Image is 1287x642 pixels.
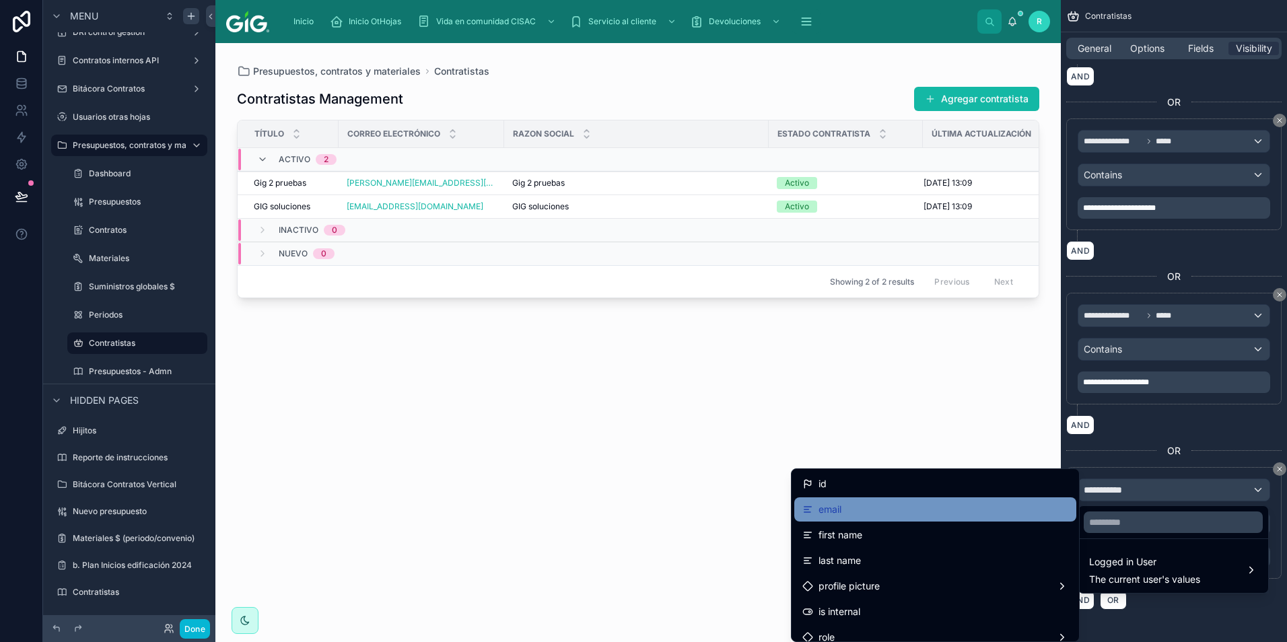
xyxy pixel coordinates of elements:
[1089,554,1200,570] span: Logged in User
[924,201,1059,212] a: [DATE] 13:09
[777,201,915,213] a: Activo
[819,578,880,594] span: profile picture
[254,201,310,212] span: GIG soluciones
[347,129,440,139] span: Correo electrónico
[254,178,306,188] span: Gig 2 pruebas
[819,552,861,569] span: last name
[413,9,563,34] a: Vida en comunidad CISAC
[588,16,656,27] span: Servicio al cliente
[280,7,977,36] div: scrollable content
[819,476,827,492] span: id
[254,201,331,212] a: GIG soluciones
[332,225,337,236] div: 0
[914,87,1039,111] button: Agregar contratista
[237,65,421,78] a: Presupuestos, contratos y materiales
[785,177,809,189] div: Activo
[830,277,914,287] span: Showing 2 of 2 results
[226,11,269,32] img: App logo
[924,201,972,212] span: [DATE] 13:09
[819,501,841,518] span: email
[324,154,328,165] div: 2
[326,9,411,34] a: Inicio OtHojas
[819,527,862,543] span: first name
[279,154,310,165] span: Activo
[347,178,496,188] a: [PERSON_NAME][EMAIL_ADDRESS][PERSON_NAME][DOMAIN_NAME]
[349,16,401,27] span: Inicio OtHojas
[565,9,683,34] a: Servicio al cliente
[434,65,489,78] a: Contratistas
[924,178,1059,188] a: [DATE] 13:09
[1089,573,1200,586] span: The current user's values
[819,604,860,620] span: is internal
[785,201,809,213] div: Activo
[347,201,496,212] a: [EMAIL_ADDRESS][DOMAIN_NAME]
[513,129,574,139] span: Razon social
[254,178,331,188] a: Gig 2 pruebas
[512,201,761,212] a: GIG soluciones
[279,225,318,236] span: Inactivo
[293,16,314,27] span: Inicio
[347,201,483,212] a: [EMAIL_ADDRESS][DOMAIN_NAME]
[709,16,761,27] span: Devoluciones
[777,177,915,189] a: Activo
[253,65,421,78] span: Presupuestos, contratos y materiales
[512,178,761,188] a: Gig 2 pruebas
[932,129,1031,139] span: Última actualización
[777,129,870,139] span: Estado Contratista
[1037,16,1042,27] span: R
[924,178,972,188] span: [DATE] 13:09
[512,178,565,188] span: Gig 2 pruebas
[237,90,403,108] h1: Contratistas Management
[686,9,788,34] a: Devoluciones
[512,201,569,212] span: GIG soluciones
[279,248,308,259] span: Nuevo
[254,129,284,139] span: Título
[321,248,326,259] div: 0
[436,16,536,27] span: Vida en comunidad CISAC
